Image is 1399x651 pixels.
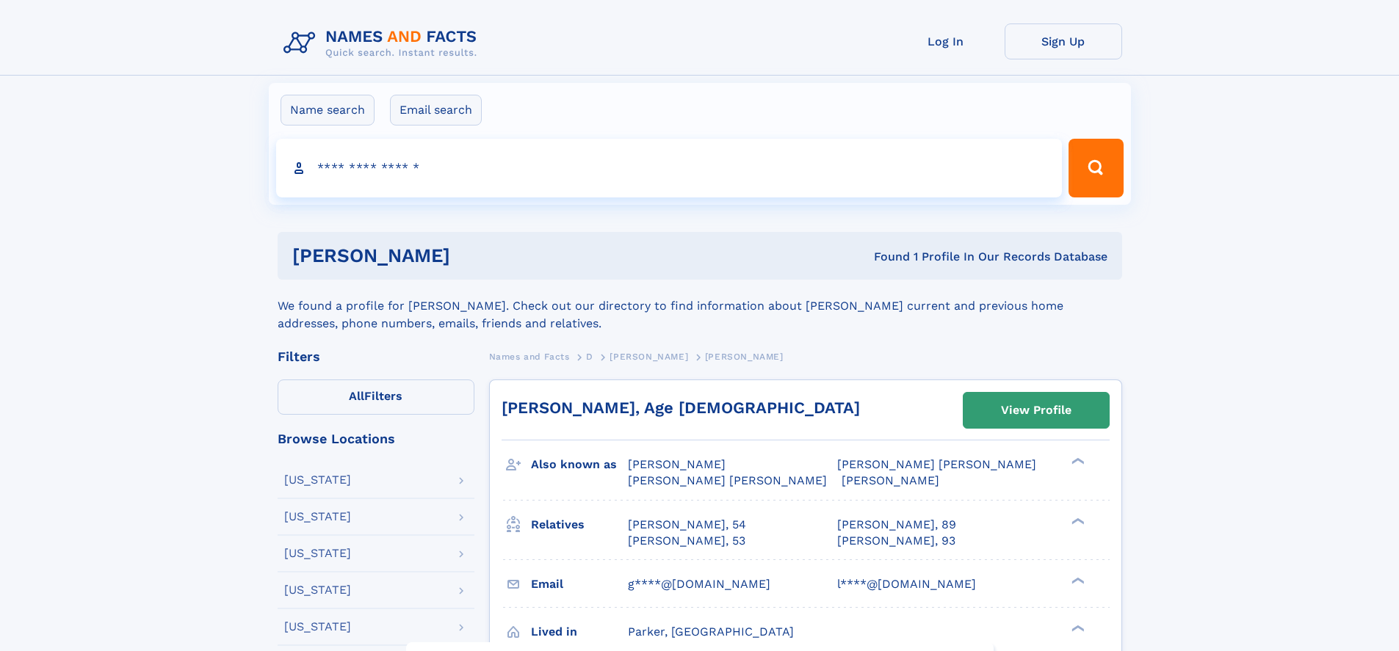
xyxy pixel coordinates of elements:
[628,457,726,471] span: [PERSON_NAME]
[964,393,1109,428] a: View Profile
[662,249,1107,265] div: Found 1 Profile In Our Records Database
[586,347,593,365] a: D
[610,347,688,365] a: [PERSON_NAME]
[1069,139,1123,197] button: Search Button
[628,533,745,549] a: [PERSON_NAME], 53
[1001,393,1071,427] div: View Profile
[278,350,474,363] div: Filters
[1068,516,1085,525] div: ❯
[276,139,1063,197] input: search input
[1068,457,1085,466] div: ❯
[837,517,956,533] a: [PERSON_NAME], 89
[1068,623,1085,633] div: ❯
[278,432,474,445] div: Browse Locations
[284,584,351,596] div: [US_STATE]
[349,389,364,403] span: All
[610,352,688,362] span: [PERSON_NAME]
[842,473,939,487] span: [PERSON_NAME]
[281,95,375,126] label: Name search
[489,347,570,365] a: Names and Facts
[284,621,351,633] div: [US_STATE]
[586,352,593,362] span: D
[628,625,794,639] span: Parker, [GEOGRAPHIC_DATA]
[278,280,1122,332] div: We found a profile for [PERSON_NAME]. Check out our directory to find information about [PERSON_N...
[284,548,351,559] div: [US_STATE]
[502,399,860,417] a: [PERSON_NAME], Age [DEMOGRAPHIC_DATA]
[531,619,628,644] h3: Lived in
[292,247,662,265] h1: [PERSON_NAME]
[278,379,474,415] label: Filters
[390,95,482,126] label: Email search
[887,23,1005,59] a: Log In
[628,517,746,533] a: [PERSON_NAME], 54
[705,352,784,362] span: [PERSON_NAME]
[531,512,628,537] h3: Relatives
[837,533,955,549] a: [PERSON_NAME], 93
[1068,575,1085,585] div: ❯
[531,452,628,477] h3: Also known as
[284,511,351,523] div: [US_STATE]
[531,572,628,597] h3: Email
[837,457,1036,471] span: [PERSON_NAME] [PERSON_NAME]
[278,23,489,63] img: Logo Names and Facts
[628,473,827,487] span: [PERSON_NAME] [PERSON_NAME]
[284,474,351,486] div: [US_STATE]
[1005,23,1122,59] a: Sign Up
